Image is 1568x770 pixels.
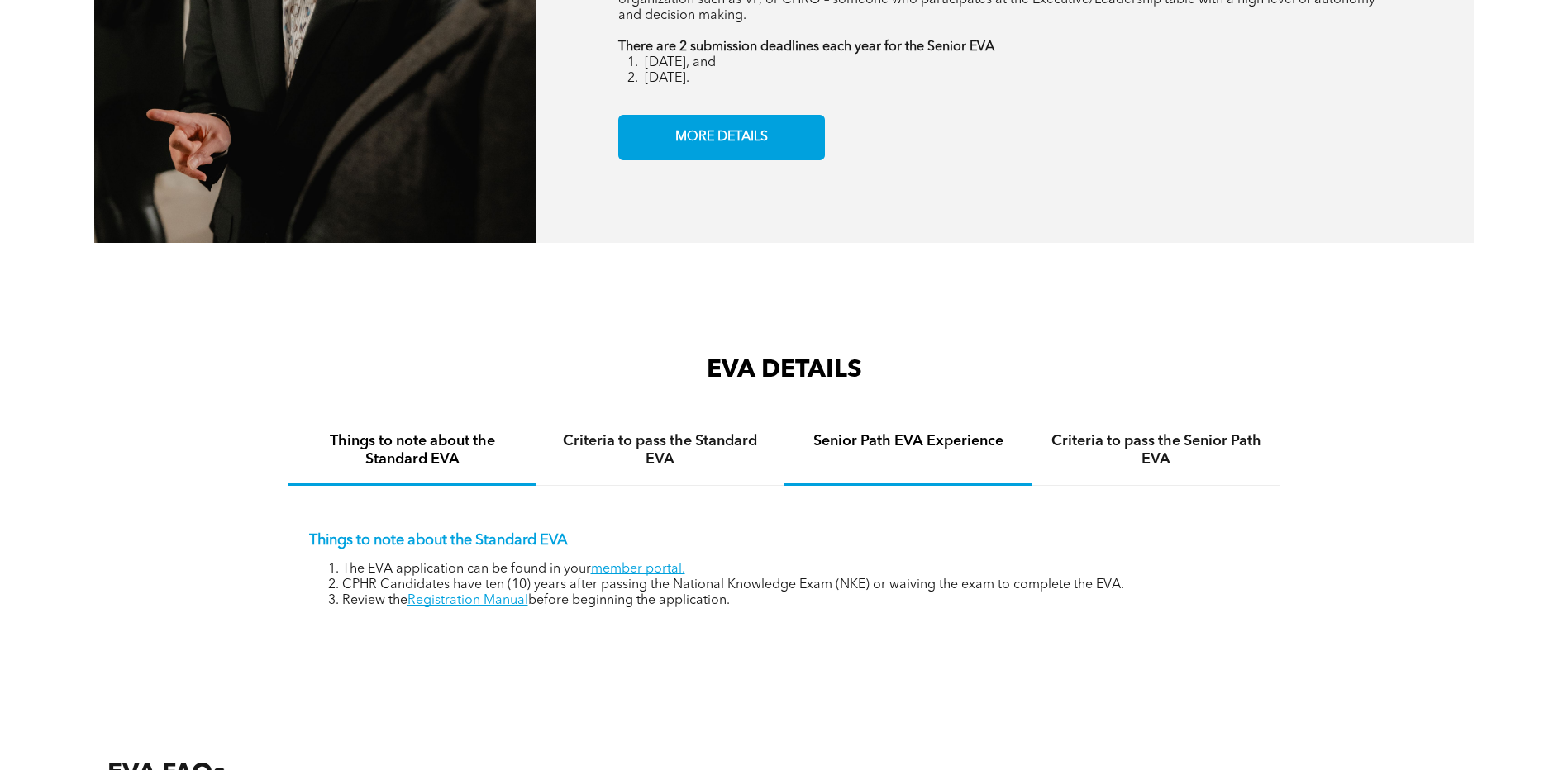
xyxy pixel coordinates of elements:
span: [DATE]. [645,72,689,85]
h4: Things to note about the Standard EVA [303,432,522,468]
span: [DATE], and [645,56,716,69]
h4: Criteria to pass the Senior Path EVA [1047,432,1265,468]
strong: There are 2 submission deadlines each year for the Senior EVA [618,40,994,54]
h4: Criteria to pass the Standard EVA [551,432,770,468]
a: member portal. [591,563,685,576]
li: Review the before beginning the application. [342,593,1260,609]
li: The EVA application can be found in your [342,562,1260,577]
li: CPHR Candidates have ten (10) years after passing the National Knowledge Exam (NKE) or waiving th... [342,577,1260,593]
a: Registration Manual [407,594,528,607]
a: MORE DETAILS [618,115,825,160]
span: MORE DETAILS [670,121,774,154]
h4: Senior Path EVA Experience [799,432,1018,450]
p: Things to note about the Standard EVA [309,531,1260,549]
span: EVA DETAILS [707,358,862,383]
